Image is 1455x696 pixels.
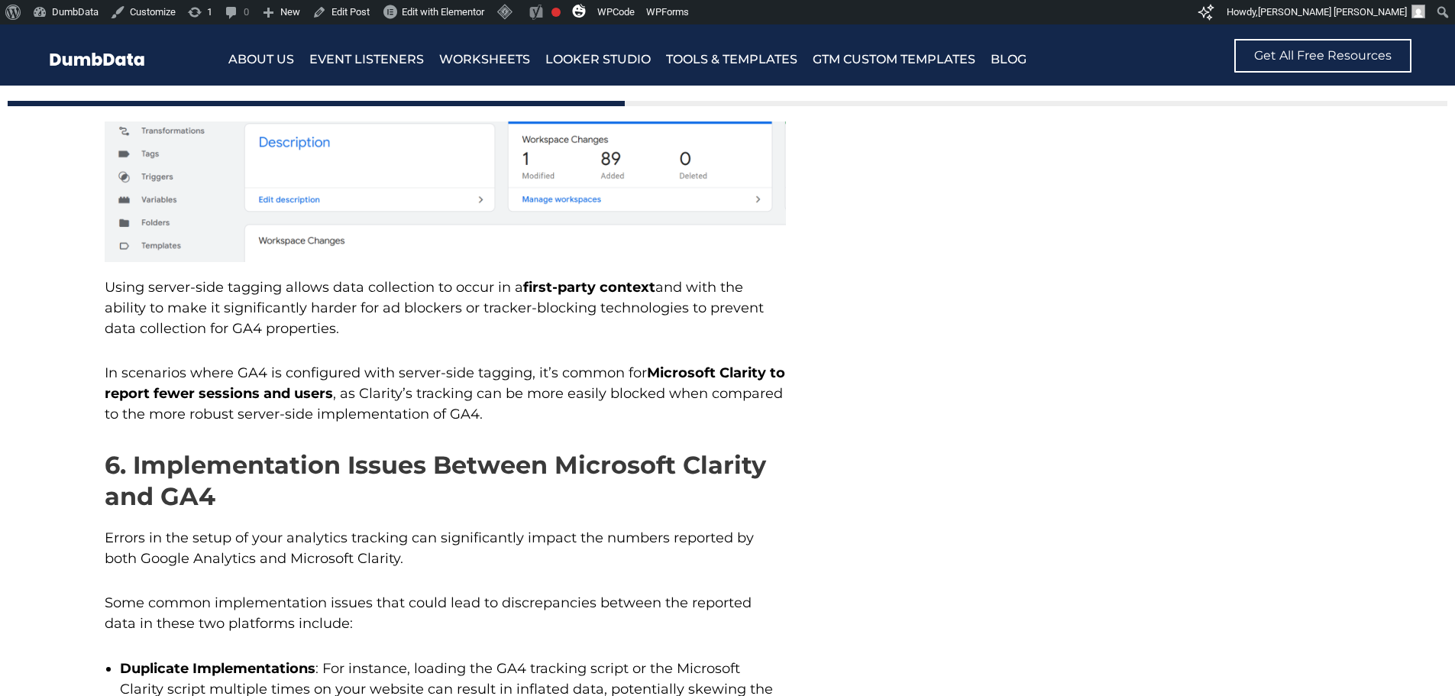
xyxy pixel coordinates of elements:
div: Focus keyphrase not set [551,8,561,17]
strong: 6. Implementation Issues Between Microsoft Clarity and GA4 [105,450,766,512]
p: In scenarios where GA4 is configured with server-side tagging, it’s common for , as Clarity’s tra... [105,363,786,425]
strong: Duplicate Implementations [120,660,315,677]
span: [PERSON_NAME] [PERSON_NAME] [1258,6,1407,18]
p: Some common implementation issues that could lead to discrepancies between the reported data in t... [105,593,786,634]
a: Worksheets [439,49,530,70]
a: Looker Studio [545,49,651,70]
span: Get All Free Resources [1254,50,1392,62]
a: Tools & Templates [666,49,797,70]
span: Edit with Elementor [402,6,484,18]
a: Blog [991,49,1027,70]
a: About Us [228,49,294,70]
p: Errors in the setup of your analytics tracking can significantly impact the numbers reported by b... [105,528,786,569]
nav: Menu [228,49,1135,70]
img: svg+xml;base64,PHN2ZyB4bWxucz0iaHR0cDovL3d3dy53My5vcmcvMjAwMC9zdmciIHZpZXdCb3g9IjAgMCAzMiAzMiI+PG... [572,4,586,18]
strong: first-party context [523,279,655,296]
p: Using server-side tagging allows data collection to occur in a and with the ability to make it si... [105,277,786,339]
a: GTM Custom Templates [813,49,975,70]
a: Event Listeners [309,49,424,70]
a: Get All Free Resources [1234,39,1411,73]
